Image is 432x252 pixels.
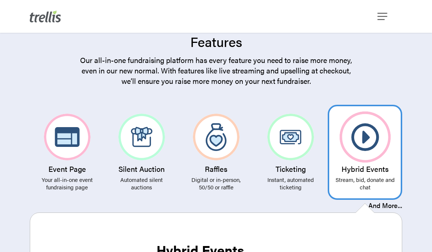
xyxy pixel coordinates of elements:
[379,13,387,20] a: Navigation Menu
[184,176,248,191] p: Digital or in-person, 50/50 or raffle
[184,165,248,173] h3: Raffles
[76,55,356,86] p: Our all-in-one fundraising platform has every feature you need to raise more money, even in our n...
[368,201,402,210] a: And More...
[253,105,328,200] a: Ticketing Instant, automated ticketing
[193,114,239,160] img: Raffles
[328,105,402,200] a: Hybrid Events Stream, bid, donate and chat
[109,165,174,173] h3: Silent Auction
[44,114,90,160] img: Event Page
[30,105,104,200] a: Event Page Your all-in-one event fundraising page
[339,111,391,163] img: Hybrid Events
[118,114,165,160] img: Silent Auction
[179,105,253,200] a: Raffles Digital or in-person, 50/50 or raffle
[104,105,179,200] a: Silent Auction Automated silent auctions
[267,114,314,160] img: Ticketing
[333,176,397,191] p: Stream, bid, donate and chat
[30,10,61,22] img: Trellis
[35,176,99,191] p: Your all-in-one event fundraising page
[35,165,99,173] h3: Event Page
[109,176,174,191] p: Automated silent auctions
[258,176,323,191] p: Instant, automated ticketing
[30,34,402,49] h2: Features
[258,165,323,173] h3: Ticketing
[333,165,397,173] h3: Hybrid Events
